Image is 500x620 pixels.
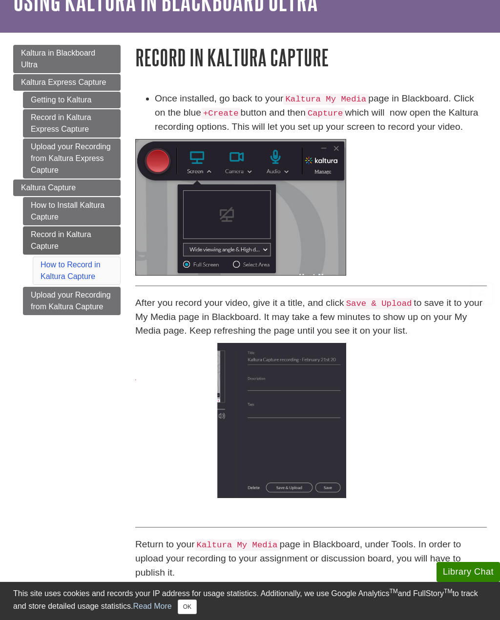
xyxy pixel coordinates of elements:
[23,139,121,179] a: Upload your Recording from Kaltura Express Capture
[23,226,121,255] a: Record in Kaltura Capture
[13,45,121,315] div: Guide Page Menu
[466,287,498,300] a: Back to Top
[135,45,487,70] h1: Record in Kaltura Capture
[23,92,121,108] a: Getting to Kaltura
[21,183,76,192] span: Kaltura Capture
[283,94,368,105] code: Kaltura My Media
[135,139,346,276] img: kaltura dashboard
[23,109,121,138] a: Record in Kaltura Express Capture
[21,49,95,69] span: Kaltura in Blackboard Ultra
[389,588,397,595] sup: TM
[201,108,241,119] code: +Create
[437,562,500,582] button: Library Chat
[13,588,487,614] div: This site uses cookies and records your IP address for usage statistics. Additionally, we use Goo...
[13,74,121,91] a: Kaltura Express Capture
[155,92,487,134] li: Once installed, go back to your page in Blackboard. Click on the blue button and then which will ...
[444,588,452,595] sup: TM
[195,540,280,551] code: Kaltura My Media
[21,78,106,86] span: Kaltura Express Capture
[306,108,345,119] code: Capture
[13,180,121,196] a: Kaltura Capture
[13,45,121,73] a: Kaltura in Blackboard Ultra
[135,296,487,339] p: After you record your video, give it a title, and click to save it to your My Media page in Black...
[344,298,414,309] code: Save & Upload
[23,197,121,225] a: How to Install Kaltura Capture
[23,287,121,315] a: Upload your Recording from Kaltura Capture
[178,600,197,614] button: Close
[135,343,346,498] img: save and upload
[41,260,101,280] a: How to Record in Kaltura Capture
[135,538,487,580] p: Return to your page in Blackboard, under Tools. In order to upload your recording to your assignm...
[133,602,171,610] a: Read More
